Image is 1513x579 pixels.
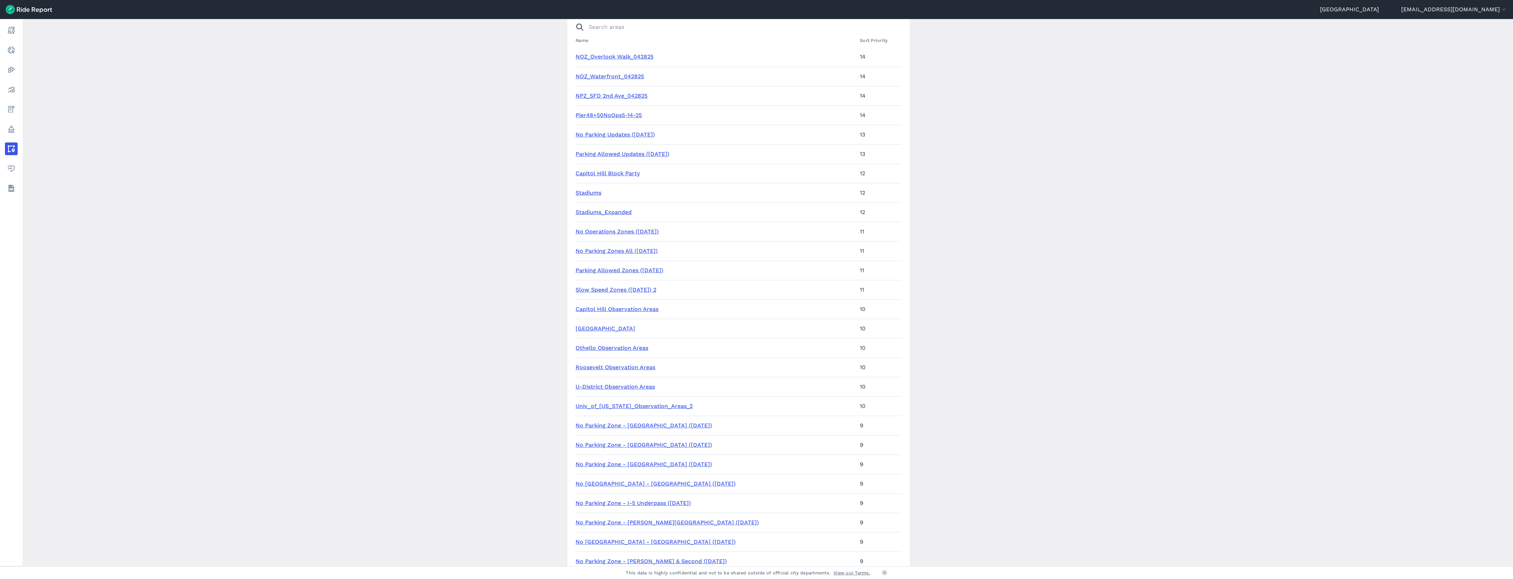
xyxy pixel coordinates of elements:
a: Slow Speed Zones ([DATE]) 2 [576,286,656,293]
td: 14 [857,86,901,105]
a: Report [5,24,18,37]
a: Heatmaps [5,63,18,76]
a: No Parking Zone - [GEOGRAPHIC_DATA] ([DATE]) [576,461,712,468]
a: Capitol Hill Block Party [576,170,640,177]
td: 9 [857,513,901,532]
a: Pier48+50NoOps5-14-25 [576,112,642,118]
a: Policy [5,123,18,135]
td: 14 [857,105,901,125]
a: [GEOGRAPHIC_DATA] [1320,5,1379,14]
img: Ride Report [6,5,52,14]
a: Univ_of_[US_STATE]_Observation_Areas_2 [576,403,693,409]
td: 11 [857,222,901,241]
a: [GEOGRAPHIC_DATA] [576,325,635,332]
a: Fees [5,103,18,116]
td: 9 [857,532,901,551]
a: Stadiums_Expanded [576,209,632,215]
td: 9 [857,474,901,493]
td: 10 [857,377,901,396]
td: 10 [857,319,901,338]
th: Sort Priority [857,33,901,47]
a: NOZ_Overlook Walk_042825 [576,53,654,60]
a: Othello Observation Areas [576,345,648,351]
td: 14 [857,67,901,86]
a: No Parking Zone - [PERSON_NAME] & Second ([DATE]) [576,558,727,565]
td: 12 [857,202,901,222]
a: Analyze [5,83,18,96]
td: 11 [857,241,901,261]
a: No Operations Zones ([DATE]) [576,228,659,235]
a: Areas [5,142,18,155]
a: View our Terms. [833,569,870,576]
a: Stadiums [576,189,601,196]
a: No Parking Zone - [GEOGRAPHIC_DATA] ([DATE]) [576,441,712,448]
a: No [GEOGRAPHIC_DATA] - [GEOGRAPHIC_DATA] ([DATE]) [576,538,736,545]
td: 10 [857,396,901,416]
a: Realtime [5,44,18,56]
a: NOZ_Waterfront_042825 [576,73,644,80]
td: 10 [857,299,901,319]
td: 10 [857,358,901,377]
a: Roosevelt Observation Areas [576,364,655,371]
a: U-District Observation Areas [576,383,655,390]
a: No Parking Zones All ([DATE]) [576,248,658,254]
a: No Parking Updates ([DATE]) [576,131,655,138]
td: 9 [857,493,901,513]
td: 11 [857,261,901,280]
a: Parking Allowed Zones ([DATE]) [576,267,663,274]
td: 9 [857,455,901,474]
td: 9 [857,435,901,455]
td: 11 [857,280,901,299]
td: 9 [857,416,901,435]
th: Name [576,33,857,47]
a: No [GEOGRAPHIC_DATA] - [GEOGRAPHIC_DATA] ([DATE]) [576,480,736,487]
td: 10 [857,338,901,358]
td: 13 [857,144,901,164]
input: Search areas [571,21,897,33]
td: 9 [857,551,901,571]
td: 12 [857,164,901,183]
a: No Parking Zone - [GEOGRAPHIC_DATA] ([DATE]) [576,422,712,429]
a: No Parking Zone - [PERSON_NAME][GEOGRAPHIC_DATA] ([DATE]) [576,519,759,526]
button: [EMAIL_ADDRESS][DOMAIN_NAME] [1401,5,1507,14]
a: Parking Allowed Updates ([DATE]) [576,151,669,157]
td: 14 [857,47,901,67]
a: No Parking Zone - I-5 Underpass ([DATE]) [576,500,691,506]
td: 12 [857,183,901,202]
a: Capitol Hill Observation Areas [576,306,658,312]
a: NPZ_SFD 2nd Ave_042825 [576,92,648,99]
td: 13 [857,125,901,144]
a: Health [5,162,18,175]
a: Datasets [5,182,18,195]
